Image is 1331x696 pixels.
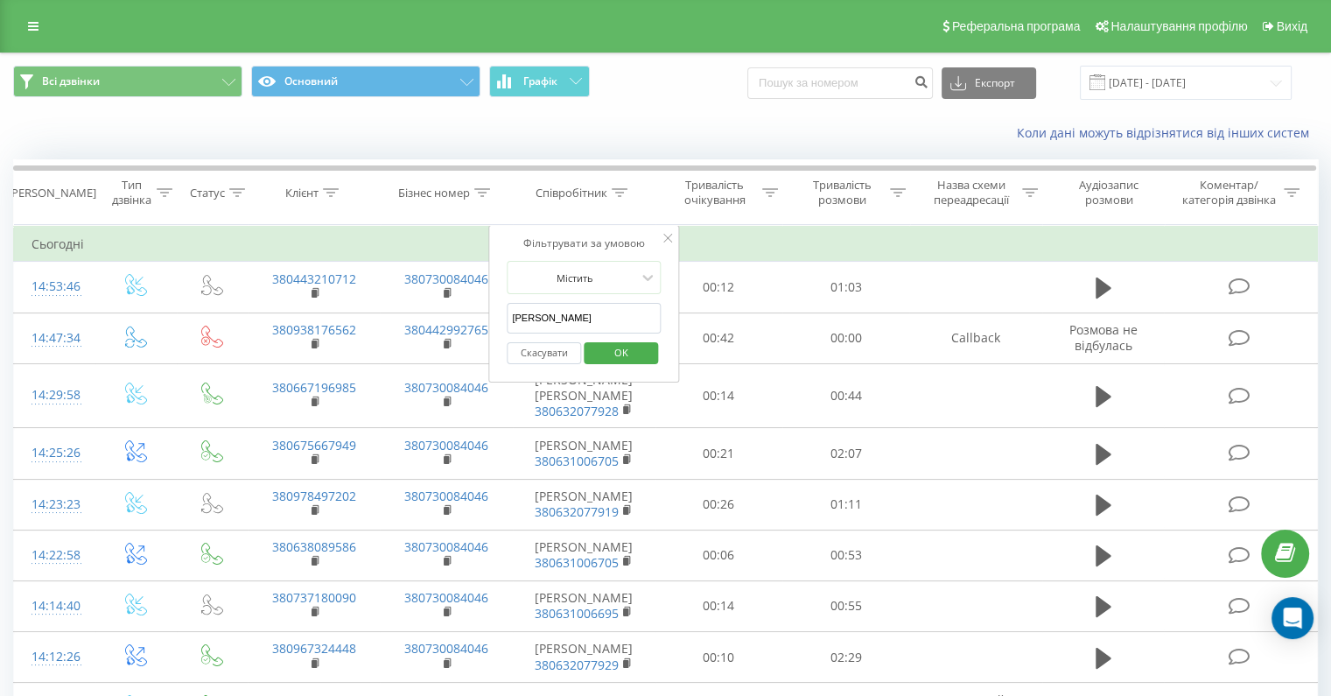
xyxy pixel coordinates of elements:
[782,428,909,479] td: 02:07
[747,67,933,99] input: Пошук за номером
[32,270,78,304] div: 14:53:46
[655,428,782,479] td: 00:21
[1110,19,1247,33] span: Налаштування профілю
[513,580,655,631] td: [PERSON_NAME]
[782,632,909,683] td: 02:29
[535,554,619,571] a: 380631006705
[272,488,356,504] a: 380978497202
[952,19,1081,33] span: Реферальна програма
[8,186,96,200] div: [PERSON_NAME]
[32,321,78,355] div: 14:47:34
[1017,124,1318,141] a: Коли дані можуть відрізнятися вiд інших систем
[655,313,782,363] td: 00:42
[1058,178,1160,207] div: Аудіозапис розмови
[404,538,488,555] a: 380730084046
[782,530,909,580] td: 00:53
[655,580,782,631] td: 00:14
[190,186,225,200] div: Статус
[404,488,488,504] a: 380730084046
[272,538,356,555] a: 380638089586
[42,74,100,88] span: Всі дзвінки
[489,66,590,97] button: Графік
[1069,321,1138,354] span: Розмова не відбулась
[535,503,619,520] a: 380632077919
[1277,19,1307,33] span: Вихід
[507,342,581,364] button: Скасувати
[909,313,1041,363] td: Callback
[272,589,356,606] a: 380737180090
[782,580,909,631] td: 00:55
[584,342,658,364] button: OK
[535,605,619,622] a: 380631006695
[942,67,1036,99] button: Експорт
[404,321,488,338] a: 380442992765
[32,589,78,623] div: 14:14:40
[507,235,661,252] div: Фільтрувати за умовою
[671,178,759,207] div: Тривалість очікування
[535,403,619,419] a: 380632077928
[523,75,557,88] span: Графік
[1271,597,1313,639] div: Open Intercom Messenger
[655,530,782,580] td: 00:06
[13,66,242,97] button: Всі дзвінки
[655,262,782,313] td: 00:12
[655,632,782,683] td: 00:10
[272,437,356,453] a: 380675667949
[14,227,1318,262] td: Сьогодні
[32,640,78,674] div: 14:12:26
[513,428,655,479] td: [PERSON_NAME]
[507,303,661,334] input: Введіть значення
[536,186,607,200] div: Співробітник
[782,479,909,530] td: 01:11
[110,178,151,207] div: Тип дзвінка
[655,479,782,530] td: 00:26
[32,488,78,522] div: 14:23:23
[272,379,356,396] a: 380667196985
[404,271,488,287] a: 380730084046
[32,436,78,470] div: 14:25:26
[513,530,655,580] td: [PERSON_NAME]
[782,363,909,428] td: 00:44
[32,378,78,412] div: 14:29:58
[285,186,319,200] div: Клієнт
[535,453,619,469] a: 380631006705
[513,632,655,683] td: [PERSON_NAME]
[926,178,1018,207] div: Назва схеми переадресації
[513,363,655,428] td: [PERSON_NAME] [PERSON_NAME]
[597,339,646,366] span: OK
[272,271,356,287] a: 380443210712
[404,589,488,606] a: 380730084046
[404,437,488,453] a: 380730084046
[272,640,356,657] a: 380967324448
[655,363,782,428] td: 00:14
[272,321,356,338] a: 380938176562
[782,262,909,313] td: 01:03
[535,657,619,673] a: 380632077929
[782,313,909,363] td: 00:00
[513,479,655,530] td: [PERSON_NAME]
[398,186,470,200] div: Бізнес номер
[404,379,488,396] a: 380730084046
[1177,178,1279,207] div: Коментар/категорія дзвінка
[798,178,886,207] div: Тривалість розмови
[251,66,480,97] button: Основний
[404,640,488,657] a: 380730084046
[32,538,78,573] div: 14:22:58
